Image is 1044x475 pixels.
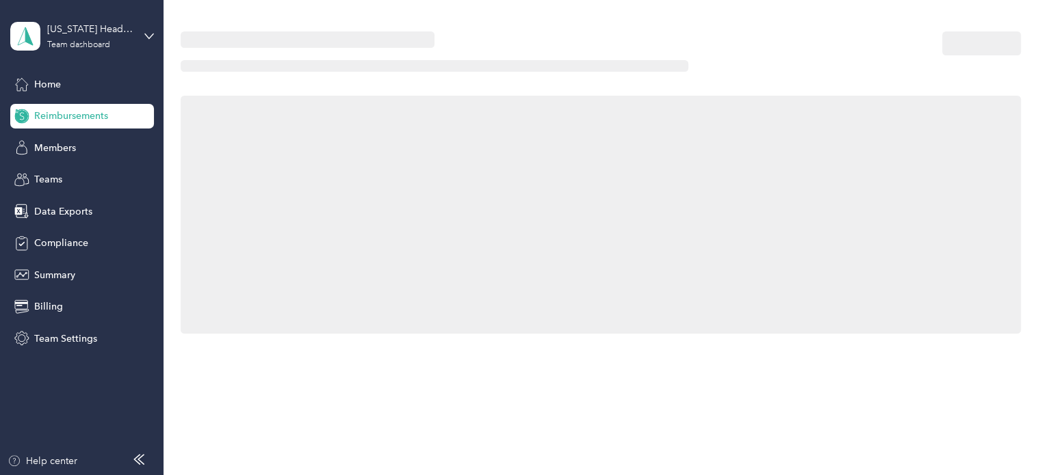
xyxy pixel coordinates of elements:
[47,41,110,49] div: Team dashboard
[34,204,92,219] span: Data Exports
[34,331,97,346] span: Team Settings
[8,454,77,468] button: Help center
[34,299,63,314] span: Billing
[34,141,76,155] span: Members
[34,77,61,92] span: Home
[967,398,1044,475] iframe: Everlance-gr Chat Button Frame
[47,22,133,36] div: [US_STATE] Head and Spine Institute
[34,268,75,282] span: Summary
[34,109,108,123] span: Reimbursements
[34,172,62,187] span: Teams
[34,236,88,250] span: Compliance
